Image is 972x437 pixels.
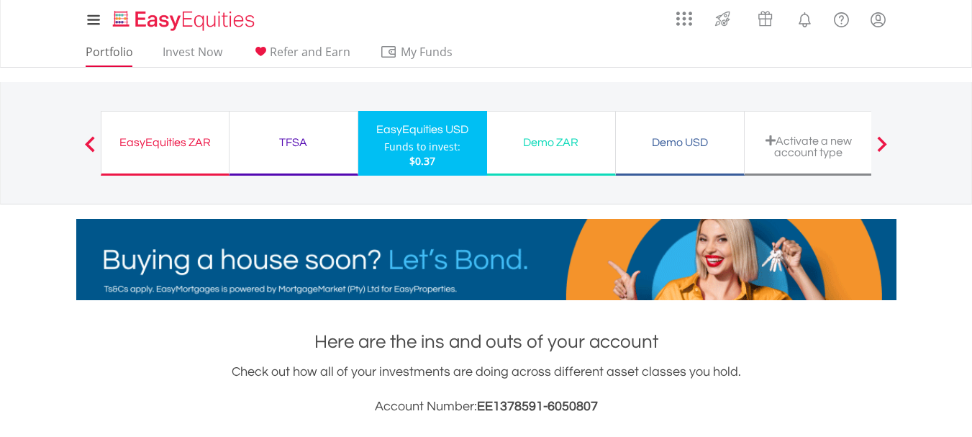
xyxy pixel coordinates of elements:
img: EasyMortage Promotion Banner [76,219,896,300]
div: EasyEquities USD [367,120,478,140]
div: EasyEquities ZAR [110,132,220,153]
h3: Account Number: [76,397,896,417]
span: $0.37 [409,154,435,168]
img: grid-menu-icon.svg [676,11,692,27]
a: Home page [107,4,260,32]
div: Activate a new account type [753,135,864,158]
a: FAQ's and Support [823,4,860,32]
div: Demo USD [624,132,735,153]
img: thrive-v2.svg [711,7,735,30]
a: Invest Now [157,45,228,67]
h1: Here are the ins and outs of your account [76,329,896,355]
div: TFSA [238,132,349,153]
a: AppsGrid [667,4,701,27]
a: Vouchers [744,4,786,30]
span: My Funds [380,42,474,61]
div: Funds to invest: [384,140,460,154]
span: Refer and Earn [270,44,350,60]
a: Portfolio [80,45,139,67]
div: Demo ZAR [496,132,607,153]
a: My Profile [860,4,896,35]
a: Notifications [786,4,823,32]
a: Refer and Earn [246,45,356,67]
img: EasyEquities_Logo.png [110,9,260,32]
img: vouchers-v2.svg [753,7,777,30]
span: EE1378591-6050807 [477,400,598,413]
div: Check out how all of your investments are doing across different asset classes you hold. [76,362,896,417]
